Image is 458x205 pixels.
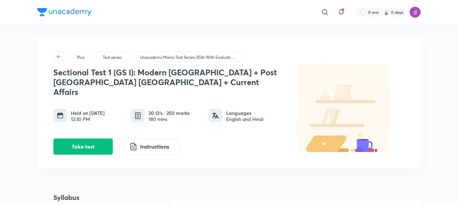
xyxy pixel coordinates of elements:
img: streak [383,9,390,16]
img: Company Logo [37,8,92,16]
div: English and Hindi [226,117,263,122]
a: Unacademy Mains Test Series 2026 With Evaluation (September) [139,54,236,60]
h6: Languages [226,109,263,117]
img: languages [212,112,219,119]
img: timing [57,112,63,119]
a: Plus [76,54,86,60]
button: Instructions [120,138,179,155]
img: Divyarani choppa [409,6,421,18]
p: Unacademy Mains Test Series 2026 With Evaluation (September) [140,54,234,60]
p: Test series [103,54,122,60]
div: 12:30 PM [71,117,105,122]
img: default [283,64,405,152]
img: quiz info [134,111,142,120]
img: instruction [129,143,137,151]
button: Take test [53,138,113,155]
h6: Held on [DATE] [71,109,105,117]
div: 180 mins [149,117,189,122]
h3: Sectional Test 1 (GS I): Modern [GEOGRAPHIC_DATA] + Post [GEOGRAPHIC_DATA] [GEOGRAPHIC_DATA] + Cu... [53,68,280,97]
p: Plus [77,54,84,60]
a: Test series [102,54,123,60]
h6: 20 Q’s · 250 marks [149,109,189,117]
